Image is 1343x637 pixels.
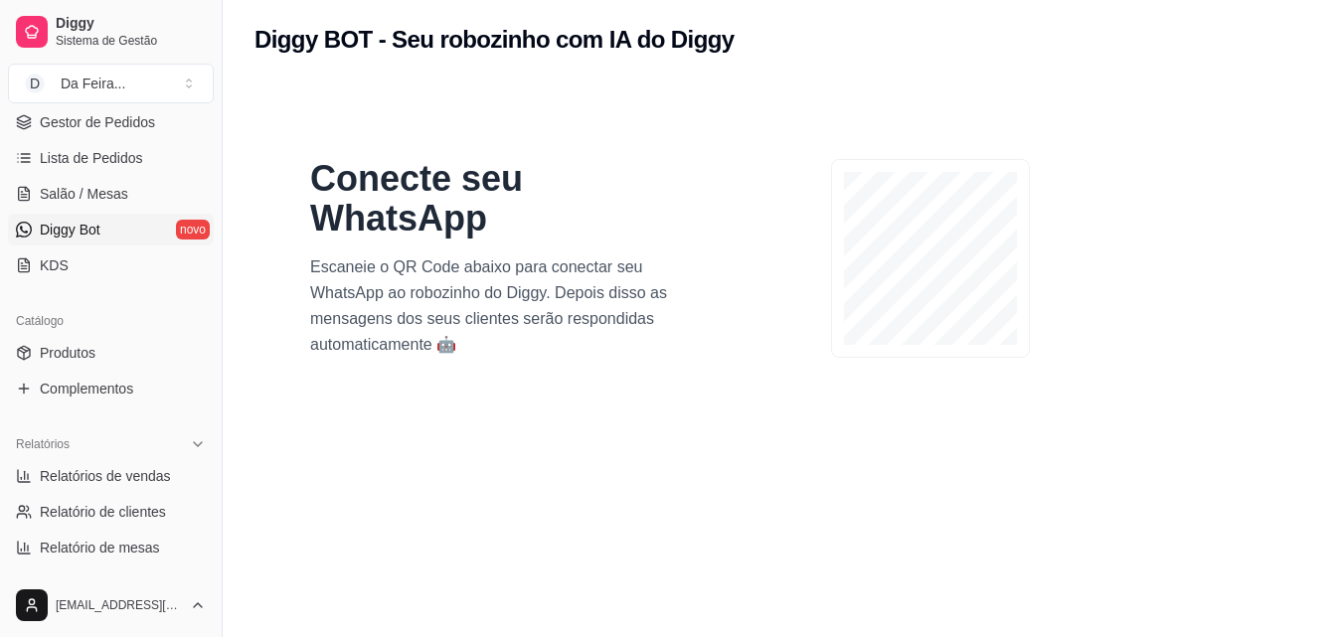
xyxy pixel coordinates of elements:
a: DiggySistema de Gestão [8,8,214,56]
button: [EMAIL_ADDRESS][DOMAIN_NAME] [8,581,214,629]
span: Sistema de Gestão [56,33,206,49]
a: Relatório de clientes [8,496,214,528]
span: D [25,74,45,93]
span: Salão / Mesas [40,184,128,204]
a: Produtos [8,337,214,369]
span: Diggy Bot [40,220,100,239]
p: Escaneie o QR Code abaixo para conectar seu WhatsApp ao robozinho do Diggy. Depois disso as mensa... [310,254,692,358]
span: Produtos [40,343,95,363]
h2: Diggy BOT - Seu robozinho com IA do Diggy [254,24,735,56]
h1: Conecte seu WhatsApp [310,159,692,239]
a: Lista de Pedidos [8,142,214,174]
a: Relatório de mesas [8,532,214,563]
a: Complementos [8,373,214,404]
a: Gestor de Pedidos [8,106,214,138]
span: Relatórios de vendas [40,466,171,486]
div: Catálogo [8,305,214,337]
span: KDS [40,255,69,275]
a: KDS [8,249,214,281]
button: Select a team [8,64,214,103]
a: Relatórios de vendas [8,460,214,492]
div: Da Feira ... [61,74,125,93]
span: [EMAIL_ADDRESS][DOMAIN_NAME] [56,597,182,613]
span: Lista de Pedidos [40,148,143,168]
span: Relatório de clientes [40,502,166,522]
span: Complementos [40,379,133,398]
span: Diggy [56,15,206,33]
a: Salão / Mesas [8,178,214,210]
span: Relatórios [16,436,70,452]
a: Relatório de fidelidadenovo [8,567,214,599]
a: Diggy Botnovo [8,214,214,245]
span: Relatório de mesas [40,538,160,557]
span: Gestor de Pedidos [40,112,155,132]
